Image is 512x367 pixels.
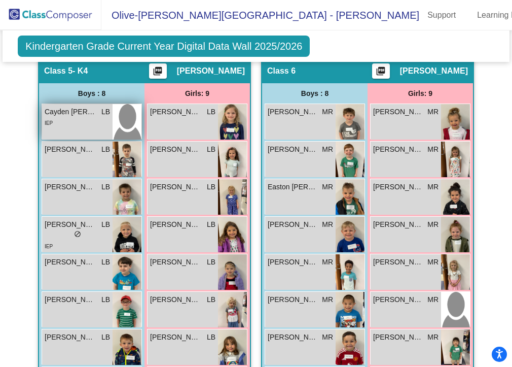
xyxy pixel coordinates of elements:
span: do_not_disturb_alt [74,230,81,238]
span: [PERSON_NAME] [45,332,95,343]
span: MR [322,107,333,117]
span: [PERSON_NAME] [150,182,201,192]
span: IEP [45,120,53,126]
span: [PERSON_NAME] [45,219,95,230]
span: - K4 [72,66,88,76]
span: LB [101,182,110,192]
span: [PERSON_NAME] [PERSON_NAME] [150,144,201,155]
span: [PERSON_NAME] [45,144,95,155]
span: [PERSON_NAME] [268,144,318,155]
span: [PERSON_NAME] [45,294,95,305]
span: LB [207,107,215,117]
div: Boys : 8 [39,83,144,104]
span: Class 5 [44,66,72,76]
span: MR [427,182,438,192]
span: [PERSON_NAME] [177,66,245,76]
span: MR [427,294,438,305]
span: MR [322,257,333,268]
mat-icon: picture_as_pdf [152,66,164,80]
mat-icon: picture_as_pdf [375,66,387,80]
span: LB [101,332,110,343]
span: [PERSON_NAME] [268,257,318,268]
span: LB [101,257,110,268]
span: IEP [45,244,53,249]
span: LB [101,294,110,305]
span: Kindergarten Grade Current Year Digital Data Wall 2025/2026 [18,36,310,57]
span: LB [101,107,110,117]
span: [PERSON_NAME] [373,257,424,268]
span: [PERSON_NAME] [150,257,201,268]
span: MR [322,144,333,155]
span: MR [427,332,438,343]
span: [PERSON_NAME] [400,66,468,76]
span: MR [427,219,438,230]
span: [PERSON_NAME] [45,257,95,268]
span: Class 6 [267,66,296,76]
span: MR [427,107,438,117]
button: Print Students Details [372,63,390,79]
span: Easton [PERSON_NAME] [268,182,318,192]
span: LB [207,182,215,192]
span: LB [101,219,110,230]
span: Olive-[PERSON_NAME][GEOGRAPHIC_DATA] - [PERSON_NAME] [101,7,419,23]
span: [PERSON_NAME] [373,182,424,192]
span: MR [322,294,333,305]
span: [PERSON_NAME] [268,332,318,343]
span: [PERSON_NAME] [373,294,424,305]
span: [PERSON_NAME] [45,182,95,192]
span: LB [207,294,215,305]
span: [PERSON_NAME] [373,219,424,230]
span: LB [207,332,215,343]
span: [PERSON_NAME] [373,332,424,343]
span: MR [322,332,333,343]
span: [PERSON_NAME] [268,219,318,230]
span: [PERSON_NAME] [268,107,318,117]
div: Girls: 9 [144,83,250,104]
span: LB [207,219,215,230]
span: [PERSON_NAME] [268,294,318,305]
div: Boys : 8 [262,83,368,104]
span: MR [427,257,438,268]
a: Support [419,7,464,23]
span: [PERSON_NAME] [373,144,424,155]
span: LB [207,144,215,155]
span: LB [207,257,215,268]
div: Girls: 9 [368,83,473,104]
span: [PERSON_NAME] [150,294,201,305]
span: [PERSON_NAME] [150,107,201,117]
span: Cayden [PERSON_NAME] [45,107,95,117]
span: MR [322,182,333,192]
span: LB [101,144,110,155]
span: MR [427,144,438,155]
span: [PERSON_NAME] [373,107,424,117]
button: Print Students Details [149,63,167,79]
span: MR [322,219,333,230]
span: [PERSON_NAME] [150,219,201,230]
span: [PERSON_NAME] [150,332,201,343]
